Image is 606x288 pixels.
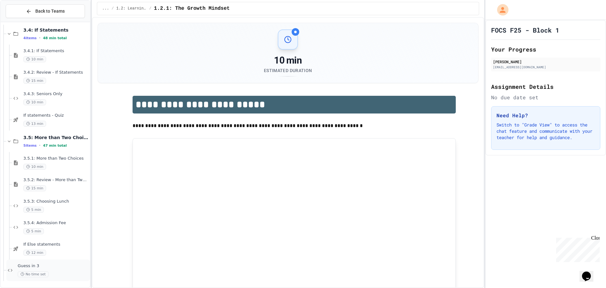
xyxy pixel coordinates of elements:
div: [EMAIL_ADDRESS][DOMAIN_NAME] [493,65,598,70]
p: Switch to "Grade View" to access the chat feature and communicate with your teacher for help and ... [496,122,595,141]
span: 5 items [23,144,37,148]
span: 3.5.1: More than Two Choices [23,156,89,161]
span: 10 min [23,56,46,62]
span: • [39,143,40,148]
span: • [39,35,40,40]
span: If statements - Quiz [23,113,89,118]
iframe: chat widget [579,263,600,282]
span: If Else statements [23,242,89,247]
span: 1.2: Learning to Solve Hard Problems [116,6,147,11]
span: Back to Teams [35,8,65,15]
span: ... [102,6,109,11]
span: 47 min total [43,144,67,148]
div: My Account [490,3,510,17]
div: 10 min [264,55,312,66]
span: 3.4: If Statements [23,27,89,33]
span: 3.5.4: Admission Fee [23,220,89,226]
span: 5 min [23,207,44,213]
div: Chat with us now!Close [3,3,44,40]
span: Guess in 3 [18,263,89,269]
span: 10 min [23,99,46,105]
span: 1.2.1: The Growth Mindset [154,5,230,12]
span: No time set [18,271,49,277]
span: 5 min [23,228,44,234]
span: 48 min total [43,36,67,40]
span: 3.5.3: Choosing Lunch [23,199,89,204]
h1: FOCS F25 - Block 1 [491,26,559,34]
span: 3.4.3: Seniors Only [23,91,89,97]
span: 4 items [23,36,37,40]
h2: Assignment Details [491,82,600,91]
span: / [149,6,151,11]
h2: Your Progress [491,45,600,54]
div: No due date set [491,94,600,101]
span: 3.5: More than Two Choices [23,135,89,140]
iframe: chat widget [554,235,600,262]
span: 15 min [23,78,46,84]
span: 12 min [23,250,46,256]
div: [PERSON_NAME] [493,59,598,64]
span: 3.4.1: If Statements [23,48,89,54]
h3: Need Help? [496,112,595,119]
span: 15 min [23,185,46,191]
span: / [111,6,114,11]
span: 3.4.2: Review - If Statements [23,70,89,75]
span: 13 min [23,121,46,127]
span: 3.5.2: Review - More than Two Choices [23,177,89,183]
div: Estimated Duration [264,67,312,74]
span: 10 min [23,164,46,170]
button: Back to Teams [6,4,85,18]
